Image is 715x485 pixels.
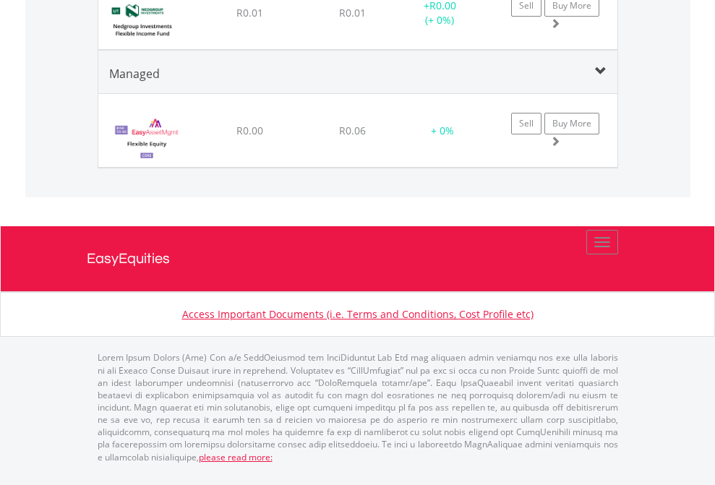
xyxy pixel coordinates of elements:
[98,351,618,463] p: Lorem Ipsum Dolors (Ame) Con a/e SeddOeiusmod tem InciDiduntut Lab Etd mag aliquaen admin veniamq...
[339,6,366,20] span: R0.01
[106,112,189,163] img: EMPBundle_CEquity.png
[182,307,534,321] a: Access Important Documents (i.e. Terms and Conditions, Cost Profile etc)
[544,113,599,134] a: Buy More
[199,451,273,463] a: please read more:
[511,113,541,134] a: Sell
[339,124,366,137] span: R0.06
[87,226,629,291] a: EasyEquities
[236,6,263,20] span: R0.01
[109,66,160,82] span: Managed
[236,124,263,137] span: R0.00
[406,124,479,138] div: + 0%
